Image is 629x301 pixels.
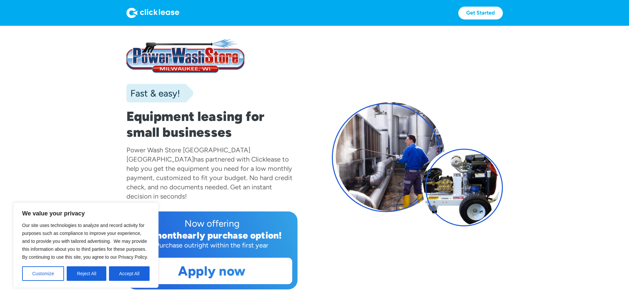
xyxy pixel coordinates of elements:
[126,8,179,18] img: Logo
[126,146,250,163] div: Power Wash Store [GEOGRAPHIC_DATA] [GEOGRAPHIC_DATA]
[126,87,180,100] div: Fast & easy!
[132,258,292,284] a: Apply now
[67,266,106,281] button: Reject All
[22,223,148,260] span: Our site uses technologies to analyze and record activity for purposes such as compliance to impr...
[458,7,503,19] a: Get Started
[22,209,150,217] p: We value your privacy
[126,155,293,200] div: has partnered with Clicklease to help you get the equipment you need for a low monthly payment, c...
[109,266,150,281] button: Accept All
[132,217,292,230] div: Now offering
[22,266,64,281] button: Customize
[142,230,182,241] div: 12 month
[132,241,292,250] div: Purchase outright within the first year
[126,108,297,140] h1: Equipment leasing for small businesses
[13,203,158,288] div: We value your privacy
[182,230,282,241] div: early purchase option!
